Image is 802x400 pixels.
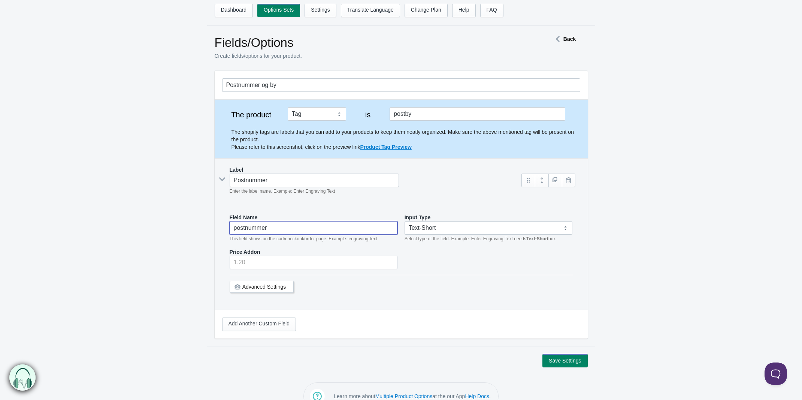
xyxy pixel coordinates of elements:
[305,4,336,17] a: Settings
[353,111,382,118] label: is
[334,393,491,400] p: Learn more about at the our App .
[215,35,526,50] h1: Fields/Options
[526,236,548,241] b: Text-Short
[360,144,411,150] a: Product Tag Preview
[230,214,258,221] label: Field Name
[230,166,243,174] label: Label
[405,4,448,17] a: Change Plan
[563,36,576,42] strong: Back
[231,128,580,151] p: The shopify tags are labels that you can add to your products to keep them neatly organized. Make...
[375,393,433,399] a: Multiple Product Options
[222,78,580,92] input: General Options Set
[222,318,296,331] a: Add Another Custom Field
[765,363,787,385] iframe: Toggle Customer Support
[230,256,398,269] input: 1.20
[405,236,556,241] em: Select type of the field. Example: Enter Engraving Text needs box
[552,36,576,42] a: Back
[9,365,35,391] img: bxm.png
[230,236,377,241] em: This field shows on the cart/checkout/order page. Example: engraving-text
[465,393,489,399] a: Help Docs
[480,4,503,17] a: FAQ
[222,111,281,118] label: The product
[341,4,400,17] a: Translate Language
[242,284,286,290] a: Advanced Settings
[405,214,431,221] label: Input Type
[215,4,253,17] a: Dashboard
[257,4,300,17] a: Options Sets
[215,52,526,60] p: Create fields/options for your product.
[230,248,260,256] label: Price Addon
[230,189,335,194] em: Enter the label name. Example: Enter Engraving Text
[452,4,476,17] a: Help
[542,354,587,367] button: Save Settings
